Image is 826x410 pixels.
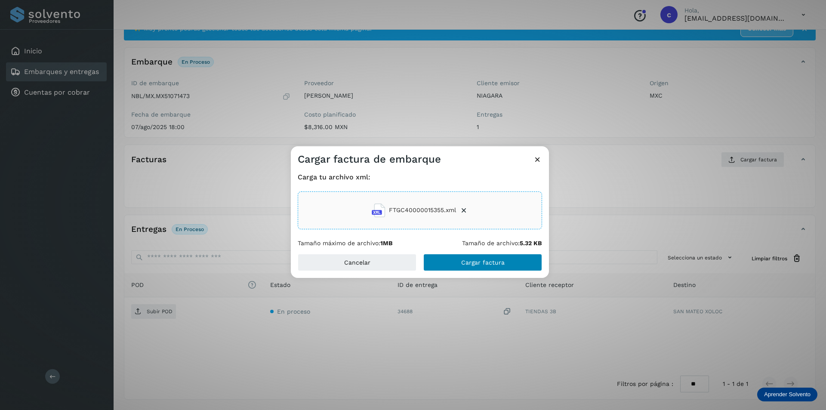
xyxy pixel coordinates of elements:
h4: Carga tu archivo xml: [298,173,542,181]
span: FTGC40000015355.xml [389,206,456,215]
h3: Cargar factura de embarque [298,153,441,166]
span: Cargar factura [461,259,505,265]
button: Cancelar [298,254,416,271]
b: 1MB [380,240,393,247]
p: Aprender Solvento [764,391,811,398]
p: Tamaño máximo de archivo: [298,240,393,247]
button: Cargar factura [423,254,542,271]
span: Cancelar [344,259,370,265]
div: Aprender Solvento [757,388,817,401]
b: 5.32 KB [520,240,542,247]
p: Tamaño de archivo: [462,240,542,247]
